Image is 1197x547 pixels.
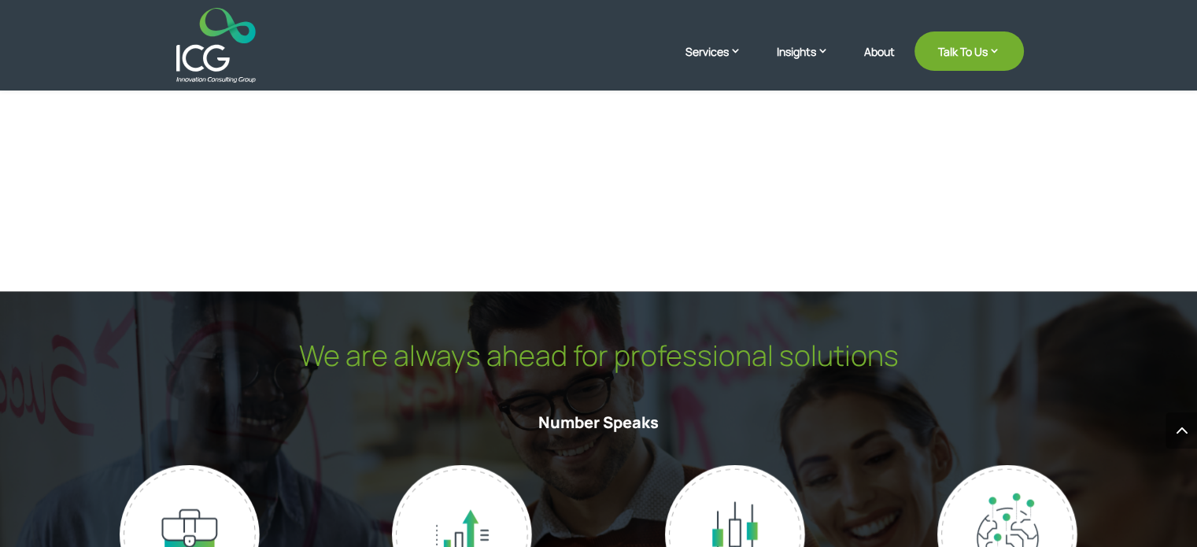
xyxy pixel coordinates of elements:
iframe: Chat Widget [935,377,1197,547]
a: Insights [777,43,844,83]
a: Services [685,43,757,83]
img: ICG [176,8,256,83]
h2: We are always ahead for professional solutions [174,338,1024,380]
a: About [864,46,895,83]
h3: Number Speaks [174,413,1024,440]
a: Talk To Us [914,31,1024,71]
